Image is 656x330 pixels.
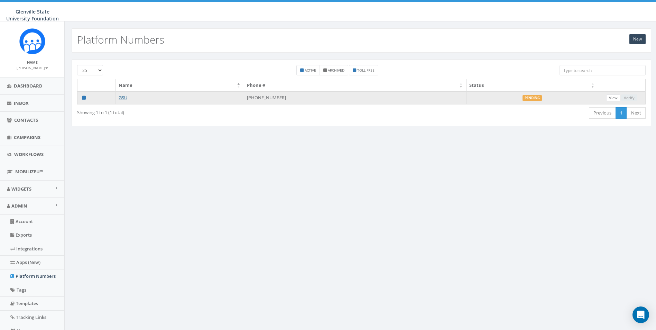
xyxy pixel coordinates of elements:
a: [PERSON_NAME] [17,64,48,71]
a: 1 [616,107,627,119]
span: Dashboard [14,83,43,89]
span: Campaigns [14,134,40,140]
span: Widgets [11,186,31,192]
input: Type to search [560,65,646,75]
small: Active [305,68,316,73]
a: GSU [119,94,127,101]
div: Showing 1 to 1 (1 total) [77,107,308,116]
span: MobilizeU™ [15,168,43,175]
span: Admin [11,203,27,209]
span: Inbox [14,100,29,106]
th: Phone #: activate to sort column ascending [244,79,466,91]
small: Name [27,60,38,65]
label: Pending [523,95,542,101]
a: Previous [589,107,616,119]
span: Contacts [14,117,38,123]
a: Next [627,107,646,119]
th: Status: activate to sort column ascending [466,79,598,91]
a: View [606,94,620,102]
div: Open Intercom Messenger [632,306,649,323]
span: Workflows [14,151,44,157]
a: New [629,34,646,44]
small: Archived [328,68,344,73]
th: Name: activate to sort column descending [116,79,244,91]
td: [PHONE_NUMBER] [244,91,466,104]
small: Toll Free [357,68,375,73]
span: Glenville State University Foundation [6,8,59,22]
img: Rally_Corp_Icon.png [19,28,45,54]
h2: Platform Numbers [77,34,164,45]
small: [PERSON_NAME] [17,65,48,70]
